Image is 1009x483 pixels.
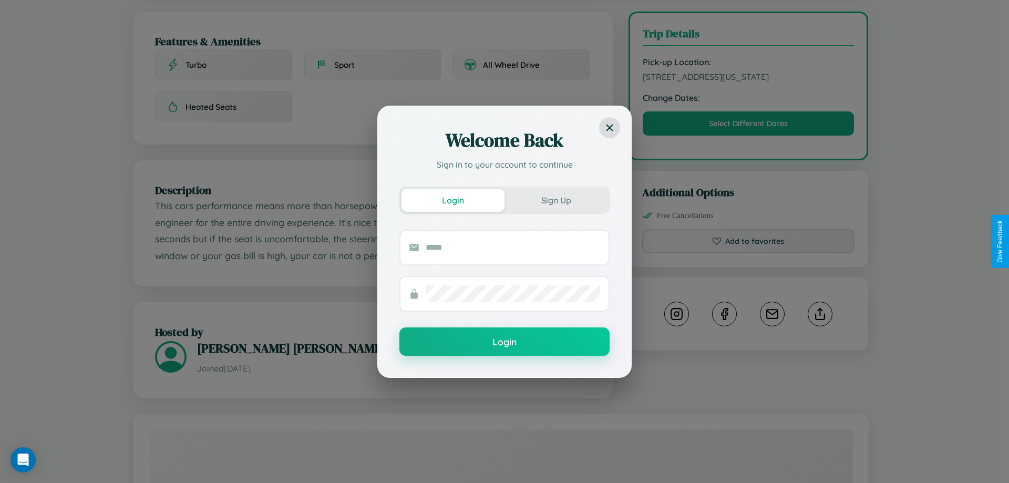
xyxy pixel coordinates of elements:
[11,447,36,472] div: Open Intercom Messenger
[399,128,610,153] h2: Welcome Back
[399,327,610,356] button: Login
[399,158,610,171] p: Sign in to your account to continue
[996,220,1004,263] div: Give Feedback
[401,189,504,212] button: Login
[504,189,608,212] button: Sign Up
